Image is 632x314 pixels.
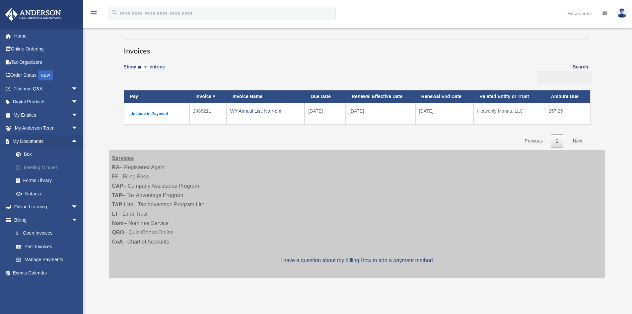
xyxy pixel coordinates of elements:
i: menu [90,9,98,17]
a: menu [90,12,98,17]
a: My Entitiesarrow_drop_down [5,108,88,122]
td: [DATE] [415,103,474,124]
span: arrow_drop_down [71,82,85,96]
a: Next [568,134,588,148]
a: Digital Productsarrow_drop_down [5,95,88,109]
th: Invoice Name: activate to sort column ascending [227,90,305,103]
span: arrow_drop_up [71,135,85,148]
a: My Anderson Teamarrow_drop_down [5,122,88,135]
a: Past Invoices [9,240,85,253]
span: arrow_drop_down [71,200,85,214]
a: Box [9,148,88,161]
a: Tax Organizers [5,55,88,69]
th: Related Entity or Trust: activate to sort column ascending [473,90,545,103]
td: [DATE] [305,103,346,124]
a: Previous [520,134,547,148]
a: I have a question about my billing [280,258,359,263]
input: Include in Payment [128,111,132,115]
a: My Documentsarrow_drop_up [5,135,88,148]
a: 1 [551,134,563,148]
strong: CAP [112,183,123,189]
h3: Invoices [124,40,590,56]
img: User Pic [617,8,627,18]
a: Billingarrow_drop_down [5,213,85,227]
th: Pay: activate to sort column descending [124,90,189,103]
i: search [111,9,118,16]
strong: LT [112,211,118,217]
a: Online Learningarrow_drop_down [5,200,88,214]
a: $Open Invoices [9,227,81,240]
strong: Services [112,155,134,161]
th: Invoice #: activate to sort column ascending [189,90,227,103]
a: Online Ordering [5,43,88,56]
strong: TAP-Lite [112,202,134,207]
td: [DATE] [346,103,415,124]
td: 257.25 [545,103,590,124]
td: 2488211 [189,103,227,124]
img: Anderson Advisors Platinum Portal [3,8,63,21]
div: – Registered Agent – Filing Fees – Company Assistance Program – Tax Advantage Program – Tax Advan... [109,150,605,278]
th: Due Date: activate to sort column ascending [305,90,346,103]
input: Search: [537,71,592,83]
strong: QBO [112,230,124,235]
div: WY Annual List, No Nom [230,106,301,116]
label: Show entries [124,63,165,78]
a: How to add a payment method [361,258,433,263]
strong: RA [112,164,120,170]
span: arrow_drop_down [71,122,85,135]
label: Search: [534,63,590,83]
a: Forms Library [9,174,88,187]
a: Home [5,29,88,43]
th: Amount Due: activate to sort column ascending [545,90,590,103]
a: Order StatusNEW [5,69,88,82]
a: Events Calendar [5,266,88,279]
strong: CoA [112,239,123,245]
select: Showentries [136,64,150,71]
td: Heavenly Manna, LLC [473,103,545,124]
a: Notarize [9,187,88,200]
p: | [112,256,601,265]
th: Renewal End Date: activate to sort column ascending [415,90,474,103]
span: $ [20,229,23,238]
a: Platinum Q&Aarrow_drop_down [5,82,88,95]
span: arrow_drop_down [71,95,85,109]
strong: TAP [112,192,122,198]
span: arrow_drop_down [71,108,85,122]
a: Meeting Minutes [9,161,88,174]
a: Manage Payments [9,253,85,266]
label: Include in Payment [128,109,186,118]
span: arrow_drop_down [71,213,85,227]
strong: FF [112,174,119,179]
strong: Nom [112,220,124,226]
div: NEW [38,70,53,80]
th: Renewal Effective Date: activate to sort column ascending [346,90,415,103]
